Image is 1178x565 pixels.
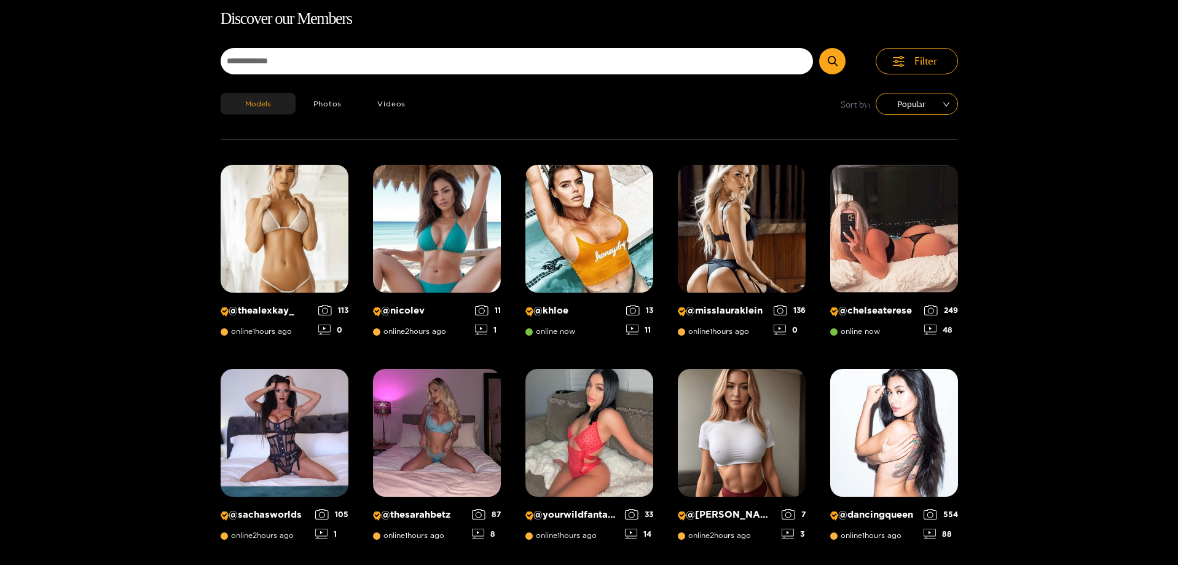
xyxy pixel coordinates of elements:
a: Creator Profile Image: sachasworlds@sachasworldsonline2hours ago1051 [221,369,348,548]
h1: Discover our Members [221,6,958,32]
img: Creator Profile Image: yourwildfantasyy69 [525,369,653,497]
span: online 1 hours ago [373,531,444,540]
div: 11 [475,305,501,315]
img: Creator Profile Image: thealexkay_ [221,165,348,293]
a: Creator Profile Image: michelle@[PERSON_NAME]online2hours ago73 [678,369,806,548]
p: @ thealexkay_ [221,305,312,317]
button: Photos [296,93,360,114]
a: Creator Profile Image: thesarahbetz@thesarahbetzonline1hours ago878 [373,369,501,548]
span: online now [830,327,880,336]
div: 136 [774,305,806,315]
span: online now [525,327,575,336]
a: Creator Profile Image: yourwildfantasyy69@yourwildfantasyy69online1hours ago3314 [525,369,653,548]
span: Sort by: [841,97,871,111]
div: 554 [924,509,958,520]
div: 48 [924,325,958,335]
div: 0 [774,325,806,335]
span: online 1 hours ago [221,327,292,336]
a: Creator Profile Image: chelseaterese@chelseatereseonline now24948 [830,165,958,344]
img: Creator Profile Image: misslauraklein [678,165,806,293]
a: Creator Profile Image: dancingqueen@dancingqueenonline1hours ago55488 [830,369,958,548]
p: @ thesarahbetz [373,509,466,521]
button: Submit Search [819,48,846,74]
p: @ yourwildfantasyy69 [525,509,619,521]
div: 1 [315,529,348,539]
div: 105 [315,509,348,520]
div: 33 [625,509,653,520]
img: Creator Profile Image: chelseaterese [830,165,958,293]
a: Creator Profile Image: nicolev@nicolevonline2hours ago111 [373,165,501,344]
span: Filter [914,54,938,68]
a: Creator Profile Image: misslauraklein@misslaurakleinonline1hours ago1360 [678,165,806,344]
div: 7 [782,509,806,520]
div: sort [876,93,958,115]
button: Videos [359,93,423,114]
p: @ sachasworlds [221,509,309,521]
img: Creator Profile Image: sachasworlds [221,369,348,497]
span: online 1 hours ago [678,327,749,336]
span: online 2 hours ago [221,531,294,540]
div: 8 [472,529,501,539]
img: Creator Profile Image: dancingqueen [830,369,958,497]
div: 88 [924,529,958,539]
div: 113 [318,305,348,315]
p: @ [PERSON_NAME] [678,509,776,521]
span: online 1 hours ago [830,531,901,540]
div: 0 [318,325,348,335]
p: @ khloe [525,305,620,317]
span: online 2 hours ago [373,327,446,336]
p: @ misslauraklein [678,305,768,317]
p: @ chelseaterese [830,305,918,317]
button: Filter [876,48,958,74]
div: 1 [475,325,501,335]
div: 14 [625,529,653,539]
span: online 2 hours ago [678,531,751,540]
p: @ dancingqueen [830,509,917,521]
div: 3 [782,529,806,539]
div: 249 [924,305,958,315]
img: Creator Profile Image: michelle [678,369,806,497]
img: Creator Profile Image: khloe [525,165,653,293]
div: 13 [626,305,653,315]
p: @ nicolev [373,305,469,317]
button: Models [221,93,296,114]
span: online 1 hours ago [525,531,597,540]
a: Creator Profile Image: khloe@khloeonline now1311 [525,165,653,344]
div: 87 [472,509,501,520]
div: 11 [626,325,653,335]
a: Creator Profile Image: thealexkay_@thealexkay_online1hours ago1130 [221,165,348,344]
span: Popular [885,95,949,113]
img: Creator Profile Image: nicolev [373,165,501,293]
img: Creator Profile Image: thesarahbetz [373,369,501,497]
